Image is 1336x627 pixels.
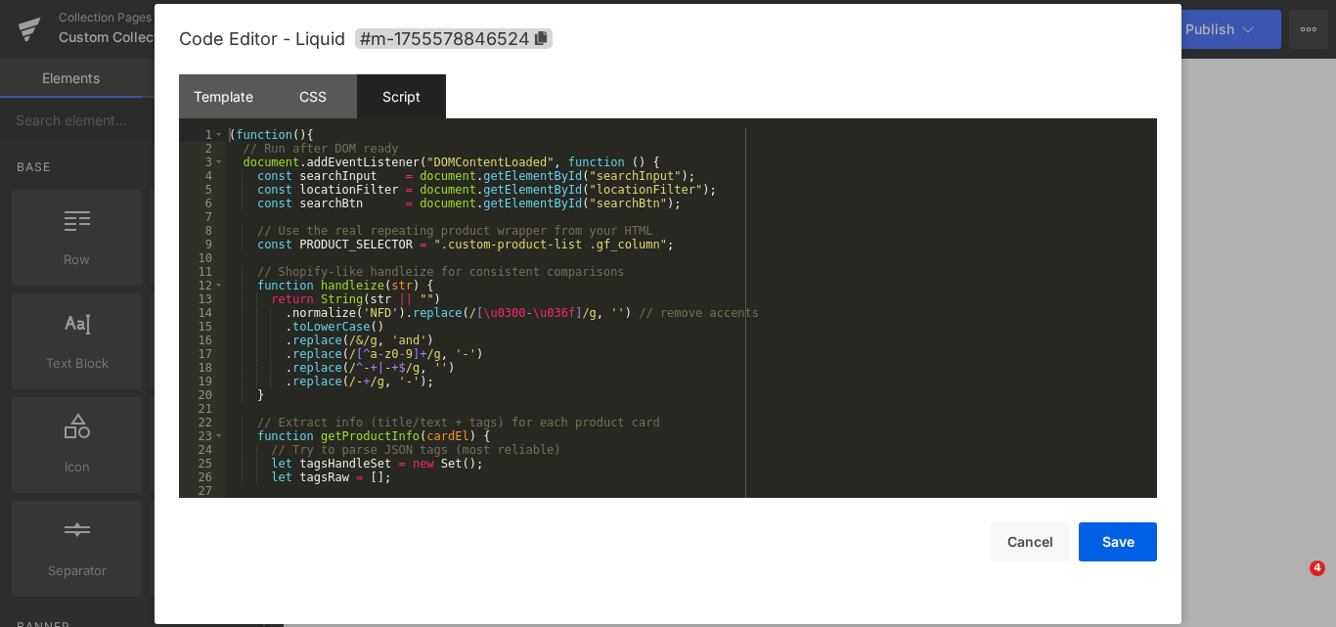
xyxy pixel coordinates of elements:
div: 20 [179,388,225,402]
div: Template [179,74,268,118]
div: CSS [268,74,357,118]
div: 25 [179,457,225,470]
div: 15 [179,320,225,334]
button: Save [1079,522,1157,561]
div: 12 [179,279,225,292]
div: Script [357,74,446,118]
div: 6 [179,197,225,210]
button: Cancel [991,522,1069,561]
iframe: Intercom live chat [1269,560,1316,607]
div: 3 [179,156,225,169]
div: 2 [179,142,225,156]
div: 11 [179,265,225,279]
div: 21 [179,402,225,416]
div: 10 [179,251,225,265]
div: 14 [179,306,225,320]
span: Code Editor - Liquid [179,28,345,49]
div: 18 [179,361,225,375]
div: 4 [179,169,225,183]
div: 7 [179,210,225,224]
div: 5 [179,183,225,197]
div: 22 [179,416,225,429]
div: 8 [179,224,225,238]
div: 23 [179,429,225,443]
span: Click to copy [355,28,553,49]
div: 26 [179,470,225,484]
div: 16 [179,334,225,347]
span: 4 [1310,560,1325,576]
div: 27 [179,484,225,498]
div: 24 [179,443,225,457]
div: 1 [179,128,225,142]
div: 9 [179,238,225,251]
div: 17 [179,347,225,361]
div: 13 [179,292,225,306]
div: 19 [179,375,225,388]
